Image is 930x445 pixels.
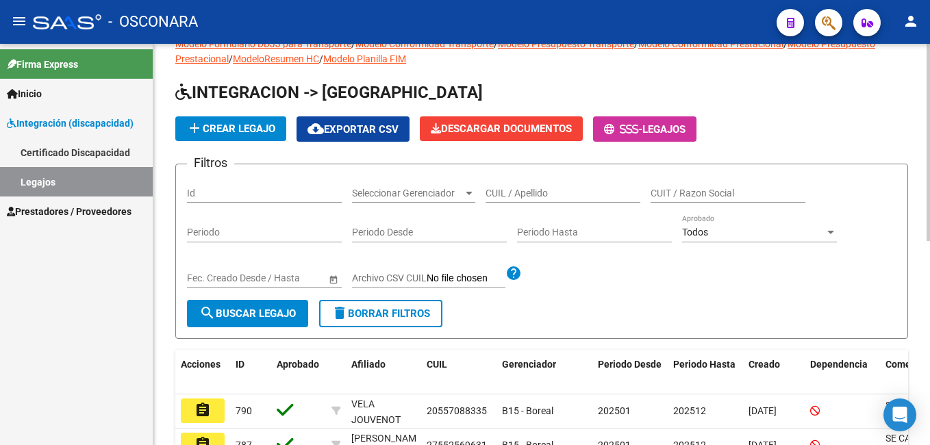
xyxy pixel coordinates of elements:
mat-icon: assignment [194,402,211,418]
button: Buscar Legajo [187,300,308,327]
span: Periodo Desde [598,359,662,370]
span: 790 [236,405,252,416]
mat-icon: help [505,265,522,281]
datatable-header-cell: Afiliado [346,350,421,395]
input: Fecha fin [249,272,316,284]
datatable-header-cell: Aprobado [271,350,326,395]
button: -Legajos [593,116,696,142]
span: Dependencia [810,359,868,370]
datatable-header-cell: ID [230,350,271,395]
span: Crear Legajo [186,123,275,135]
span: Borrar Filtros [331,307,430,320]
datatable-header-cell: CUIL [421,350,497,395]
span: Archivo CSV CUIL [352,272,427,283]
input: Archivo CSV CUIL [427,272,505,285]
a: Modelo Presupuesto Transporte [498,38,634,49]
span: Prestadores / Proveedores [7,204,131,219]
span: ID [236,359,244,370]
input: Fecha inicio [187,272,237,284]
span: Seleccionar Gerenciador [352,188,463,199]
datatable-header-cell: Creado [743,350,805,395]
span: Afiliado [351,359,386,370]
span: Creado [749,359,780,370]
button: Descargar Documentos [420,116,583,141]
span: CUIL [427,359,447,370]
span: Exportar CSV [307,123,399,136]
mat-icon: menu [11,13,27,29]
a: Modelo Formulario DDJJ para Transporte [175,38,351,49]
button: Open calendar [326,272,340,286]
span: 202512 [673,405,706,416]
span: [DATE] [749,405,777,416]
span: - OSCONARA [108,7,198,37]
span: Aprobado [277,359,319,370]
a: Modelo Planilla FIM [323,53,406,64]
span: 20557088335 [427,405,487,416]
a: Modelo Conformidad Transporte [355,38,494,49]
span: Integración (discapacidad) [7,116,134,131]
mat-icon: search [199,305,216,321]
datatable-header-cell: Periodo Hasta [668,350,743,395]
datatable-header-cell: Gerenciador [497,350,592,395]
span: - [604,123,642,136]
mat-icon: delete [331,305,348,321]
mat-icon: cloud_download [307,120,324,137]
a: Modelo Conformidad Prestacional [638,38,783,49]
span: Firma Express [7,57,78,72]
button: Borrar Filtros [319,300,442,327]
span: Gerenciador [502,359,556,370]
datatable-header-cell: Dependencia [805,350,880,395]
span: Acciones [181,359,221,370]
a: ModeloResumen HC [233,53,319,64]
span: Periodo Hasta [673,359,736,370]
span: Todos [682,227,708,238]
div: Open Intercom Messenger [883,398,916,431]
span: Inicio [7,86,42,101]
button: Exportar CSV [297,116,410,142]
span: Legajos [642,123,686,136]
span: B15 - Boreal [502,405,553,416]
span: 202501 [598,405,631,416]
datatable-header-cell: Periodo Desde [592,350,668,395]
span: Descargar Documentos [431,123,572,135]
h3: Filtros [187,153,234,173]
span: INTEGRACION -> [GEOGRAPHIC_DATA] [175,83,483,102]
mat-icon: add [186,120,203,136]
button: Crear Legajo [175,116,286,141]
span: Buscar Legajo [199,307,296,320]
div: VELA JOUVENOT [PERSON_NAME] [351,396,425,443]
datatable-header-cell: Acciones [175,350,230,395]
mat-icon: person [903,13,919,29]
